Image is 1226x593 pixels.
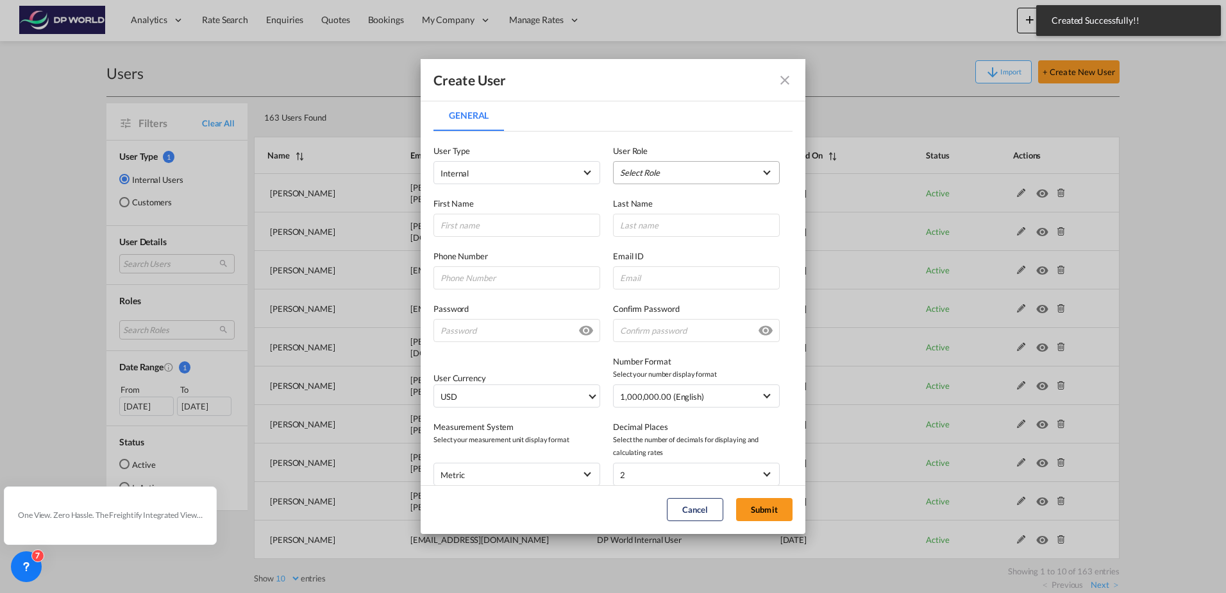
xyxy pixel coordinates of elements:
md-icon: icon-eye [578,320,594,336]
md-tab-item: General [433,100,504,131]
label: Measurement System [433,420,600,433]
label: User Role [613,144,780,157]
label: Email ID [613,250,780,262]
label: First Name [433,197,600,210]
span: Select your number display format [613,368,780,381]
label: Password [433,302,600,315]
input: First name [433,214,600,237]
div: 2 [620,470,625,480]
label: Confirm Password [613,302,780,315]
button: Submit [736,498,793,521]
md-icon: icon-eye [758,320,773,336]
md-select: company type of user: Internal [433,161,600,184]
input: Email [613,266,780,289]
md-pagination-wrapper: Use the left and right arrow keys to navigate between tabs [433,100,517,131]
button: icon-close fg-AAA8AD [772,67,798,93]
div: Create User [433,72,506,89]
input: Confirm password [613,319,780,342]
label: Number Format [613,355,780,368]
span: Select the number of decimals for displaying and calculating rates [613,433,780,459]
md-select: {{(ctrl.parent.createData.viewShipper && !ctrl.parent.createData.user_data.role_id) ? 'N/A' : 'Se... [613,161,780,184]
input: Last name [613,214,780,237]
label: Decimal Places [613,420,780,433]
md-icon: icon-close fg-AAA8AD [777,73,793,88]
div: metric [441,470,464,480]
md-select: Select Currency: $ USDUnited States Dollar [433,384,600,408]
input: Password [433,319,600,342]
label: Last Name [613,197,780,210]
span: Select your measurement unit display format [433,433,600,446]
input: Phone Number [433,266,600,289]
md-dialog: General General ... [421,59,805,533]
span: Created Successfully!! [1048,14,1209,27]
div: 1,000,000.00 (English) [620,391,704,402]
label: User Currency [433,373,486,383]
span: Internal [441,168,469,178]
label: Phone Number [433,250,600,262]
label: User Type [433,144,600,157]
button: Cancel [667,498,723,521]
span: USD [441,390,587,403]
